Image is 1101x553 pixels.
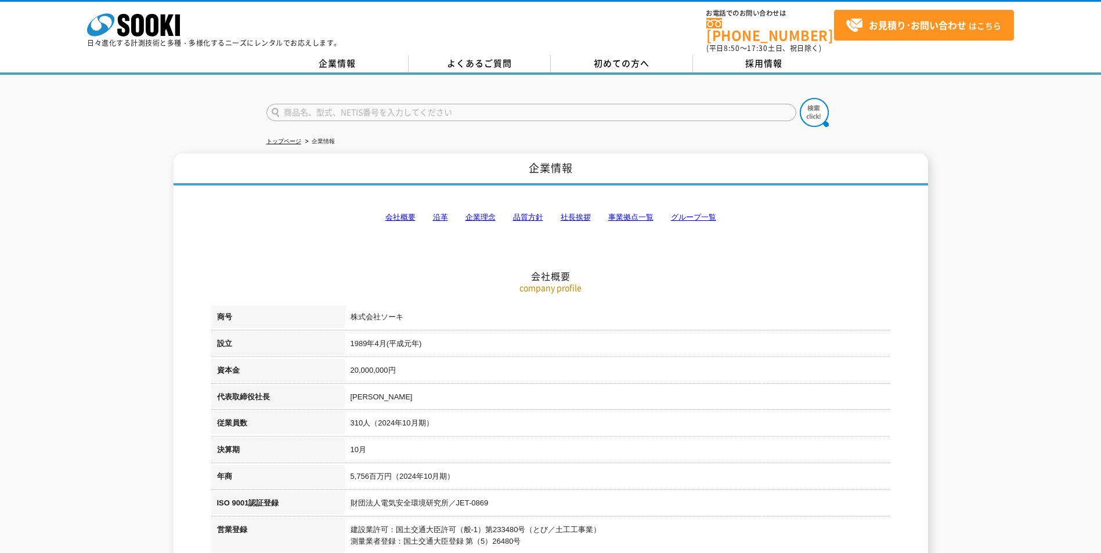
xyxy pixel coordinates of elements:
th: 代表取締役社長 [211,385,345,412]
h2: 会社概要 [211,154,890,282]
a: [PHONE_NUMBER] [706,18,834,42]
h1: 企業情報 [174,154,928,185]
a: 品質方針 [513,213,543,221]
a: よくあるご質問 [409,55,551,72]
th: ISO 9001認証登録 [211,492,345,518]
span: 初めての方へ [594,57,649,70]
img: btn_search.png [800,98,829,127]
p: 日々進化する計測技術と多種・多様化するニーズにレンタルでお応えします。 [87,39,341,46]
span: (平日 ～ 土日、祝日除く) [706,43,821,53]
td: 10月 [345,438,890,465]
th: 商号 [211,305,345,332]
td: 財団法人電気安全環境研究所／JET-0869 [345,492,890,518]
li: 企業情報 [303,136,335,148]
a: 会社概要 [385,213,416,221]
a: 採用情報 [693,55,835,72]
td: 1989年4月(平成元年) [345,332,890,359]
th: 決算期 [211,438,345,465]
span: 8:50 [724,43,740,53]
th: 設立 [211,332,345,359]
input: 商品名、型式、NETIS番号を入力してください [266,104,796,121]
td: [PERSON_NAME] [345,385,890,412]
a: 社長挨拶 [561,213,591,221]
strong: お見積り･お問い合わせ [869,18,966,32]
td: 310人（2024年10月期） [345,412,890,438]
span: 17:30 [747,43,768,53]
th: 従業員数 [211,412,345,438]
th: 年商 [211,465,345,492]
a: 事業拠点一覧 [608,213,654,221]
a: トップページ [266,138,301,144]
td: 5,756百万円（2024年10月期） [345,465,890,492]
a: 初めての方へ [551,55,693,72]
a: 沿革 [433,213,448,221]
td: 20,000,000円 [345,359,890,385]
th: 資本金 [211,359,345,385]
a: 企業理念 [465,213,496,221]
a: グループ一覧 [671,213,716,221]
a: 企業情報 [266,55,409,72]
span: お電話でのお問い合わせは [706,10,834,17]
span: はこちら [846,17,1001,34]
p: company profile [211,282,890,294]
td: 株式会社ソーキ [345,305,890,332]
a: お見積り･お問い合わせはこちら [834,10,1014,41]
